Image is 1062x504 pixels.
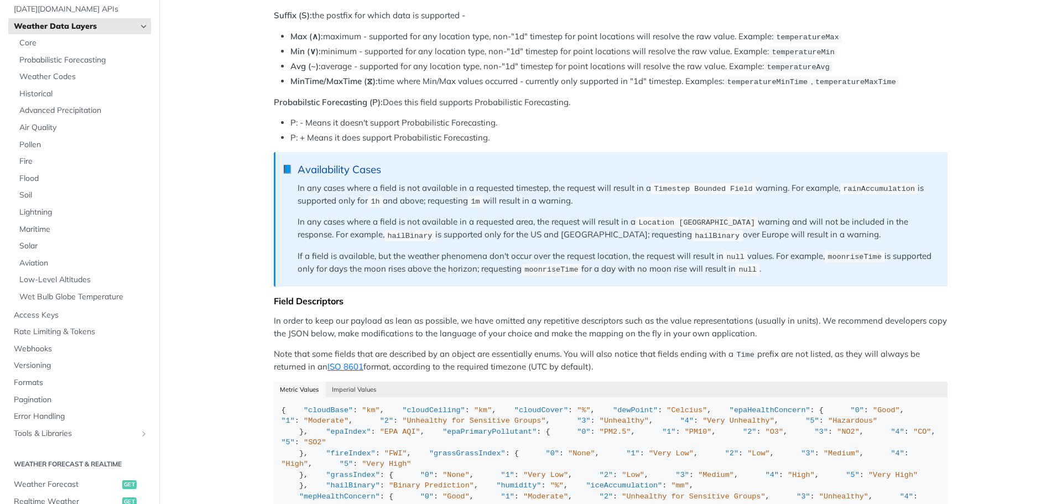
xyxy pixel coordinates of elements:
span: "CO" [913,428,931,436]
span: "2" [600,471,613,479]
span: "km" [474,406,492,414]
span: "1" [501,492,514,501]
span: "km" [362,406,379,414]
span: "0" [546,449,559,458]
span: "3" [796,492,810,501]
a: Wet Bulb Globe Temperature [14,289,151,305]
li: P: + Means it does support Probabilistic Forecasting. [290,132,948,144]
span: Core [19,38,148,49]
span: "Unhealthy for Sensitive Groups" [402,417,545,425]
span: "humidity" [496,481,541,490]
span: temperatureAvg [767,63,829,71]
a: Pagination [8,392,151,408]
span: Wet Bulb Globe Temperature [19,292,148,303]
li: minimum - supported for any location type, non-"1d" timestep for point locations will resolve the... [290,45,948,58]
span: "2" [380,417,393,425]
p: Does this field supports Probabilistic Forecasting. [274,96,948,109]
span: Timestep Bounded Field [654,185,752,193]
span: "Very High" [868,471,918,479]
span: "High" [788,471,815,479]
span: hailBinary [387,231,432,240]
span: "5" [340,460,353,468]
span: Advanced Precipitation [19,105,148,116]
span: "5" [846,471,859,479]
span: "Celcius" [667,406,707,414]
span: Pagination [14,394,148,406]
span: "PM10" [685,428,712,436]
span: Historical [19,89,148,100]
a: Maritime [14,221,151,238]
button: Hide subpages for Weather Data Layers [139,22,148,31]
span: "0" [420,492,434,501]
h2: Weather Forecast & realtime [8,459,151,469]
span: Rate Limiting & Tokens [14,326,148,337]
span: hailBinary [695,231,740,240]
span: temperatureMinTime [727,78,808,86]
a: Formats [8,375,151,391]
span: "4" [891,428,904,436]
a: Versioning [8,357,151,374]
span: "Very Low" [523,471,568,479]
span: "%" [577,406,590,414]
a: Weather Codes [14,69,151,85]
a: Advanced Precipitation [14,102,151,119]
span: "3" [801,449,814,458]
span: "SO2" [304,438,326,446]
span: "Unhealthy" [819,492,868,501]
span: moonriseTime [828,253,882,261]
span: 1m [471,198,480,206]
a: Fire [14,153,151,170]
span: temperatureMaxTime [815,78,896,86]
span: "EPA AQI" [380,428,420,436]
a: Tools & LibrariesShow subpages for Tools & Libraries [8,425,151,442]
span: "1" [282,417,295,425]
span: "Medium" [698,471,734,479]
span: Formats [14,377,148,388]
span: "Very Low" [649,449,694,458]
span: "3" [577,417,590,425]
li: time where Min/Max values occurred - currently only supported in "1d" timestep. Examples: , [290,75,948,88]
span: "5" [806,417,819,425]
span: Weather Data Layers [14,21,137,32]
a: Historical [14,86,151,102]
span: "3" [676,471,689,479]
span: [DATE][DOMAIN_NAME] APIs [14,4,148,15]
span: "0" [420,471,434,479]
span: "2" [725,449,738,458]
a: Aviation [14,255,151,272]
span: "Binary Prediction" [389,481,474,490]
div: Field Descriptors [274,295,948,306]
span: null [726,253,744,261]
span: "Good" [442,492,470,501]
strong: Min (∨): [290,46,321,56]
span: "Very High" [362,460,411,468]
span: "fireIndex" [326,449,376,458]
span: "Low" [747,449,770,458]
span: "1" [501,471,514,479]
a: Solar [14,238,151,254]
a: Flood [14,170,151,187]
a: Weather Data LayersHide subpages for Weather Data Layers [8,18,151,35]
a: Access Keys [8,307,151,324]
strong: Max (∧): [290,31,323,41]
span: "4" [680,417,694,425]
span: 📘 [282,163,293,176]
span: "hailBinary" [326,481,380,490]
li: average - supported for any location type, non-"1d" timestep for point locations will resolve the... [290,60,948,73]
strong: Suffix (S): [274,10,312,20]
span: Fire [19,156,148,167]
span: temperatureMax [776,33,839,41]
span: "4" [766,471,779,479]
span: "Low" [622,471,644,479]
span: Maritime [19,224,148,235]
span: "mm" [671,481,689,490]
span: "PM2.5" [600,428,631,436]
span: "Hazardous" [828,417,877,425]
div: Availability Cases [298,163,936,176]
span: "%" [550,481,564,490]
a: Pollen [14,137,151,153]
span: "epaPrimaryPollutant" [442,428,537,436]
a: Lightning [14,204,151,221]
span: get [122,480,137,489]
span: Flood [19,173,148,184]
